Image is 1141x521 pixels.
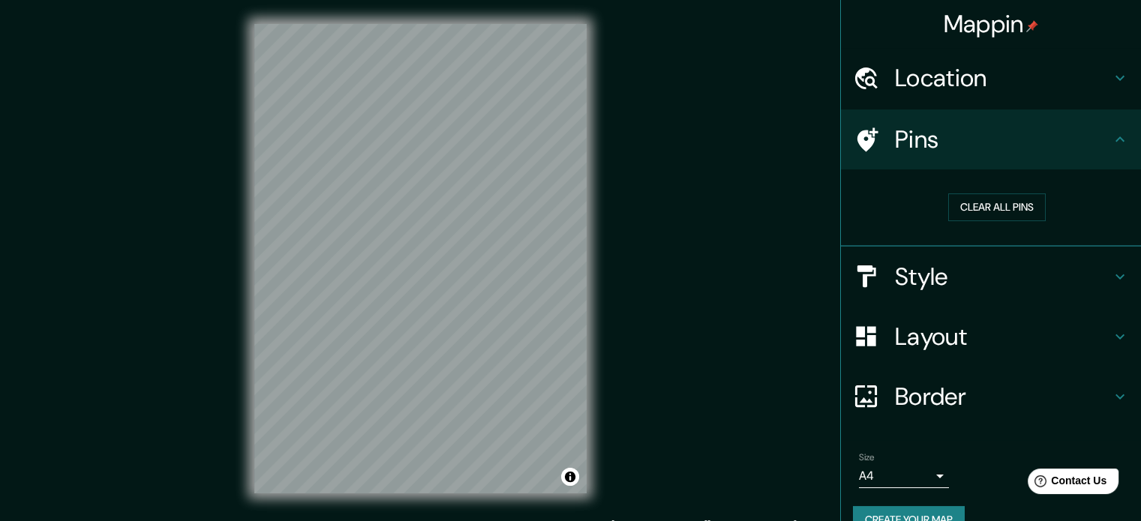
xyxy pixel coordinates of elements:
div: Border [841,367,1141,427]
h4: Border [895,382,1111,412]
div: A4 [859,464,949,488]
h4: Layout [895,322,1111,352]
h4: Mappin [944,9,1039,39]
canvas: Map [254,24,587,493]
div: Layout [841,307,1141,367]
button: Clear all pins [948,193,1046,221]
iframe: Help widget launcher [1007,463,1124,505]
h4: Pins [895,124,1111,154]
h4: Location [895,63,1111,93]
div: Location [841,48,1141,108]
img: pin-icon.png [1026,20,1038,32]
div: Pins [841,109,1141,169]
button: Toggle attribution [561,468,579,486]
div: Style [841,247,1141,307]
label: Size [859,451,875,463]
h4: Style [895,262,1111,292]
